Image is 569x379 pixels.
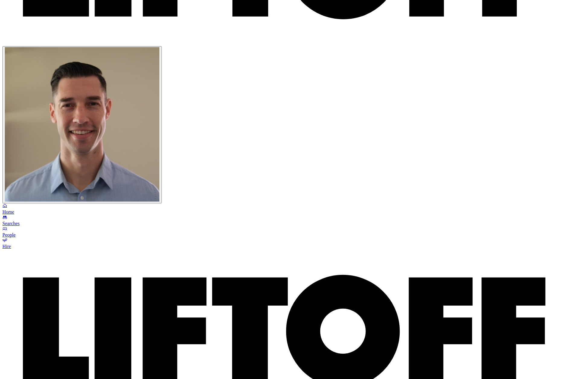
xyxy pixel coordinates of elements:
a: Hire [2,238,567,249]
span: Home [2,209,14,215]
img: Ben Levinson [5,47,159,202]
span: Hire [2,244,11,249]
a: Home [2,204,567,215]
a: Searches [2,215,567,226]
a: People [2,227,567,238]
span: People [2,232,16,237]
span: Searches [2,221,20,226]
button: Ben Levinson [2,46,162,203]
